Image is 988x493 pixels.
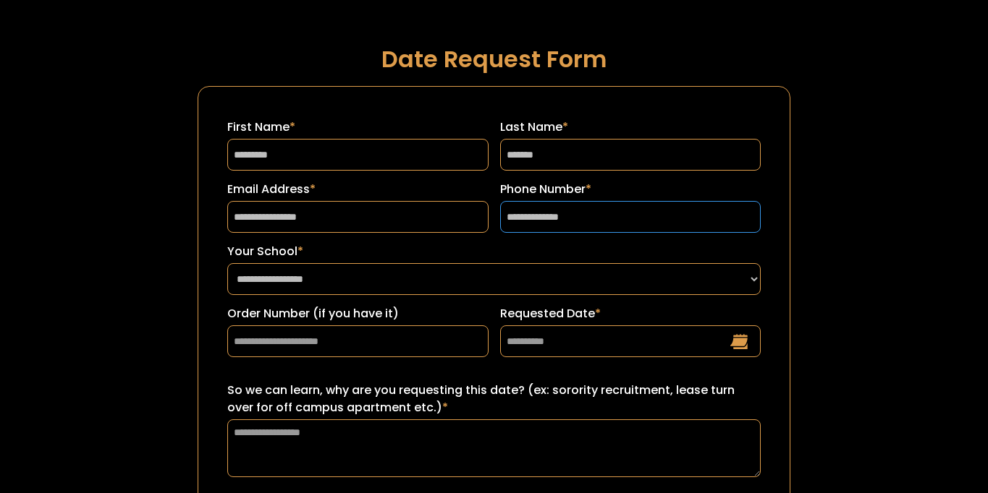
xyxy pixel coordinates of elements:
[227,243,761,260] label: Your School
[198,46,790,72] h1: Date Request Form
[227,382,761,416] label: So we can learn, why are you requesting this date? (ex: sorority recruitment, lease turn over for...
[227,181,489,198] label: Email Address
[227,305,489,322] label: Order Number (if you have it)
[227,119,489,136] label: First Name
[500,305,761,322] label: Requested Date
[500,119,761,136] label: Last Name
[500,181,761,198] label: Phone Number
